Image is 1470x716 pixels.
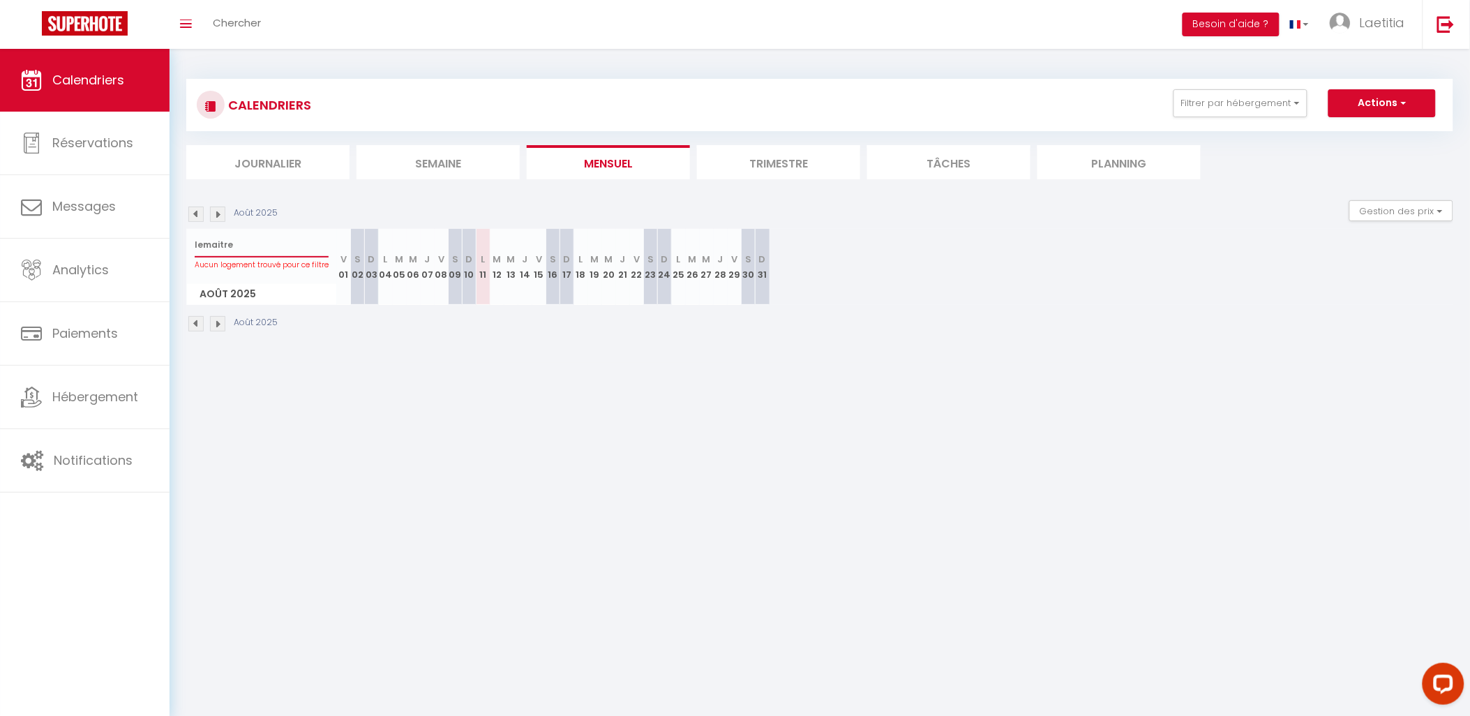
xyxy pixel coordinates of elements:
[672,229,686,305] th: 25
[728,229,742,305] th: 29
[340,253,347,266] abbr: V
[52,71,124,89] span: Calendriers
[421,229,435,305] th: 07
[605,253,613,266] abbr: M
[54,452,133,469] span: Notifications
[52,388,138,405] span: Hébergement
[407,229,421,305] th: 06
[452,253,458,266] abbr: S
[630,229,644,305] th: 22
[425,253,430,266] abbr: J
[1360,14,1405,31] span: Laetitia
[52,134,133,151] span: Réservations
[477,229,490,305] th: 11
[759,253,766,266] abbr: D
[52,261,109,278] span: Analytics
[463,229,477,305] th: 10
[225,89,311,121] h3: CALENDRIERS
[1328,89,1436,117] button: Actions
[435,229,449,305] th: 08
[527,145,690,179] li: Mensuel
[697,145,860,179] li: Trimestre
[588,229,602,305] th: 19
[1437,15,1455,33] img: logout
[1349,200,1453,221] button: Gestion des prix
[384,253,388,266] abbr: L
[1411,657,1470,716] iframe: LiveChat chat widget
[466,253,473,266] abbr: D
[658,229,672,305] th: 24
[195,260,329,270] small: Aucun logement trouvé pour ce filtre
[187,284,336,304] span: Août 2025
[365,229,379,305] th: 03
[686,229,700,305] th: 26
[602,229,616,305] th: 20
[438,253,444,266] abbr: V
[756,229,770,305] th: 31
[1037,145,1201,179] li: Planning
[532,229,546,305] th: 15
[647,253,654,266] abbr: S
[52,197,116,215] span: Messages
[351,229,365,305] th: 02
[1183,13,1280,36] button: Besoin d'aide ?
[186,145,350,179] li: Journalier
[867,145,1030,179] li: Tâches
[357,145,520,179] li: Semaine
[518,229,532,305] th: 14
[493,253,502,266] abbr: M
[234,207,278,220] p: Août 2025
[546,229,560,305] th: 16
[481,253,486,266] abbr: L
[616,229,630,305] th: 21
[213,15,261,30] span: Chercher
[52,325,118,342] span: Paiements
[42,11,128,36] img: Super Booking
[449,229,463,305] th: 09
[703,253,711,266] abbr: M
[393,229,407,305] th: 05
[591,253,599,266] abbr: M
[677,253,681,266] abbr: L
[689,253,697,266] abbr: M
[337,229,351,305] th: 01
[504,229,518,305] th: 13
[1173,89,1307,117] button: Filtrer par hébergement
[731,253,737,266] abbr: V
[550,253,556,266] abbr: S
[574,229,588,305] th: 18
[368,253,375,266] abbr: D
[661,253,668,266] abbr: D
[560,229,574,305] th: 17
[195,232,329,258] input: Rechercher un logement...
[354,253,361,266] abbr: S
[490,229,504,305] th: 12
[536,253,542,266] abbr: V
[523,253,528,266] abbr: J
[742,229,756,305] th: 30
[1330,13,1351,33] img: ...
[410,253,418,266] abbr: M
[396,253,404,266] abbr: M
[644,229,658,305] th: 23
[507,253,516,266] abbr: M
[718,253,723,266] abbr: J
[620,253,626,266] abbr: J
[564,253,571,266] abbr: D
[633,253,640,266] abbr: V
[714,229,728,305] th: 28
[234,316,278,329] p: Août 2025
[745,253,751,266] abbr: S
[379,229,393,305] th: 04
[700,229,714,305] th: 27
[579,253,583,266] abbr: L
